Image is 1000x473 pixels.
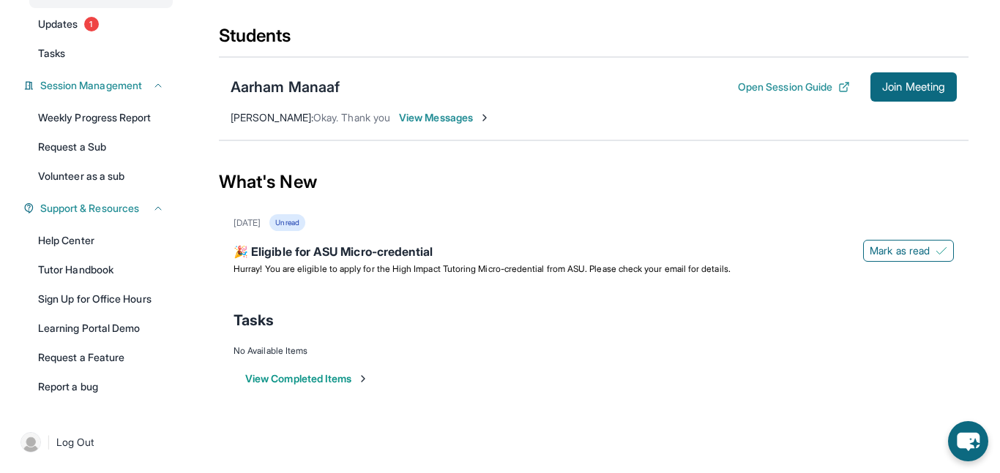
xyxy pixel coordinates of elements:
a: Request a Sub [29,134,173,160]
div: Students [219,24,969,56]
div: What's New [219,150,969,214]
a: Sign Up for Office Hours [29,286,173,312]
a: Updates1 [29,11,173,37]
button: View Completed Items [245,371,369,386]
div: Aarham Manaaf [231,77,340,97]
span: Mark as read [870,243,930,258]
a: Volunteer as a sub [29,163,173,189]
span: Join Meeting [882,83,945,91]
a: Learning Portal Demo [29,315,173,341]
span: Okay. Thank you [313,111,390,124]
button: Open Session Guide [738,80,850,94]
span: Updates [38,17,78,31]
div: 🎉 Eligible for ASU Micro-credential [234,243,954,263]
button: Session Management [34,78,164,93]
a: Tutor Handbook [29,257,173,283]
a: Tasks [29,40,173,67]
a: Weekly Progress Report [29,105,173,131]
button: chat-button [948,421,988,461]
a: |Log Out [15,426,173,458]
a: Help Center [29,227,173,254]
span: | [47,434,51,451]
a: Request a Feature [29,344,173,371]
span: Tasks [38,46,65,61]
span: [PERSON_NAME] : [231,111,313,124]
button: Join Meeting [870,72,957,102]
a: Report a bug [29,374,173,400]
span: Log Out [56,435,94,450]
div: Unread [269,214,305,231]
div: No Available Items [234,345,954,357]
button: Mark as read [863,240,954,262]
img: Chevron-Right [479,112,490,124]
span: Session Management [40,78,142,93]
img: Mark as read [936,245,947,257]
span: Tasks [234,310,274,330]
div: [DATE] [234,217,261,229]
img: user-img [20,432,41,453]
span: Hurray! You are eligible to apply for the High Impact Tutoring Micro-credential from ASU. Please ... [234,263,731,274]
span: Support & Resources [40,201,139,216]
button: Support & Resources [34,201,164,216]
span: View Messages [399,110,490,125]
span: 1 [84,17,99,31]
